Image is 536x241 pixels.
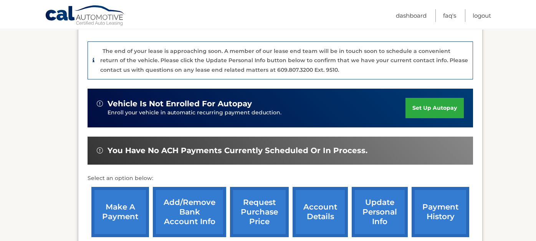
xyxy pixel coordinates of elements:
[97,147,103,154] img: alert-white.svg
[153,187,226,237] a: Add/Remove bank account info
[352,187,408,237] a: update personal info
[293,187,348,237] a: account details
[97,101,103,107] img: alert-white.svg
[396,9,427,22] a: Dashboard
[108,99,252,109] span: vehicle is not enrolled for autopay
[443,9,456,22] a: FAQ's
[45,5,126,27] a: Cal Automotive
[100,48,468,73] p: The end of your lease is approaching soon. A member of our lease end team will be in touch soon t...
[108,109,405,117] p: Enroll your vehicle in automatic recurring payment deduction.
[473,9,491,22] a: Logout
[412,187,469,237] a: payment history
[108,146,367,155] span: You have no ACH payments currently scheduled or in process.
[88,174,473,183] p: Select an option below:
[230,187,289,237] a: request purchase price
[91,187,149,237] a: make a payment
[405,98,464,118] a: set up autopay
